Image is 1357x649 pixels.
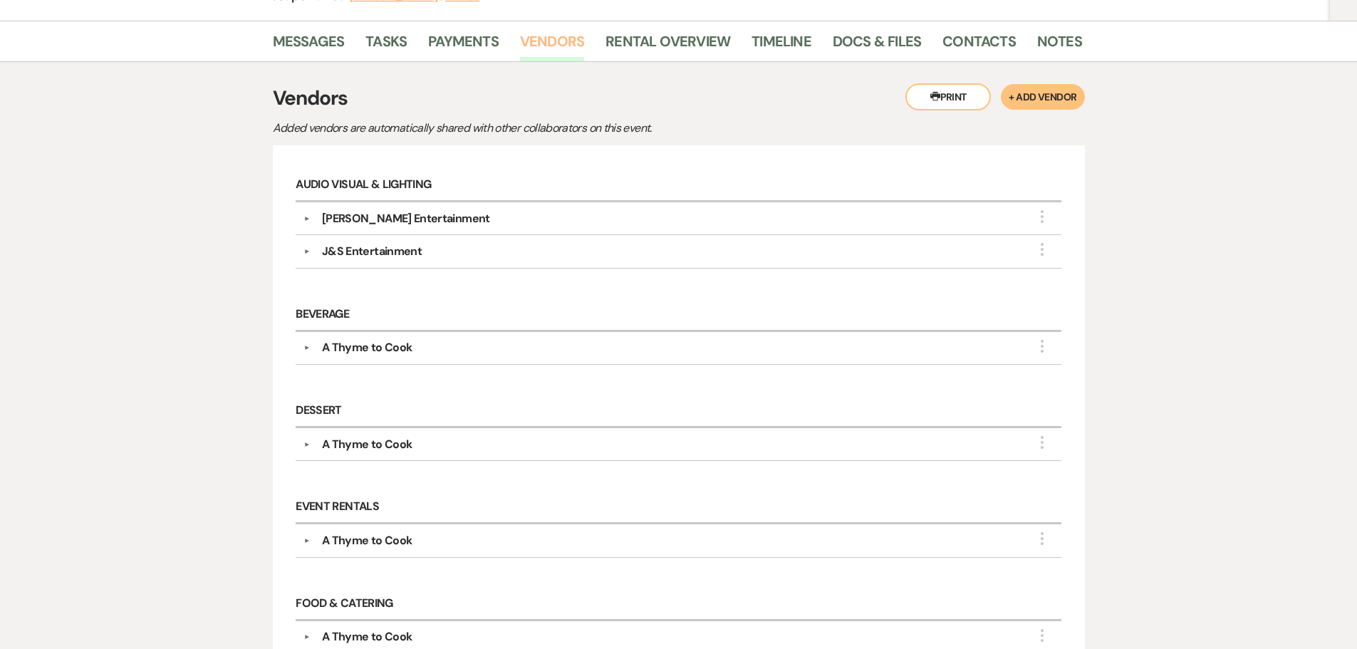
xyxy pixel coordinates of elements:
[296,588,1061,621] h6: Food & Catering
[296,169,1061,202] h6: Audio Visual & Lighting
[428,30,499,61] a: Payments
[1001,84,1084,110] button: + Add Vendor
[296,395,1061,428] h6: Dessert
[322,243,422,260] div: J&S Entertainment
[1037,30,1082,61] a: Notes
[322,436,412,453] div: A Thyme to Cook
[322,532,412,549] div: A Thyme to Cook
[296,491,1061,524] h6: Event Rentals
[605,30,730,61] a: Rental Overview
[298,537,316,544] button: ▼
[296,298,1061,332] h6: Beverage
[365,30,407,61] a: Tasks
[298,633,316,640] button: ▼
[298,344,316,351] button: ▼
[273,119,771,137] p: Added vendors are automatically shared with other collaborators on this event.
[905,83,991,110] button: Print
[298,441,316,448] button: ▼
[298,215,316,222] button: ▼
[273,30,345,61] a: Messages
[322,339,412,356] div: A Thyme to Cook
[322,628,412,645] div: A Thyme to Cook
[322,210,490,227] div: [PERSON_NAME] Entertainment
[833,30,921,61] a: Docs & Files
[942,30,1016,61] a: Contacts
[298,248,316,255] button: ▼
[520,30,584,61] a: Vendors
[752,30,811,61] a: Timeline
[273,83,1085,113] h3: Vendors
